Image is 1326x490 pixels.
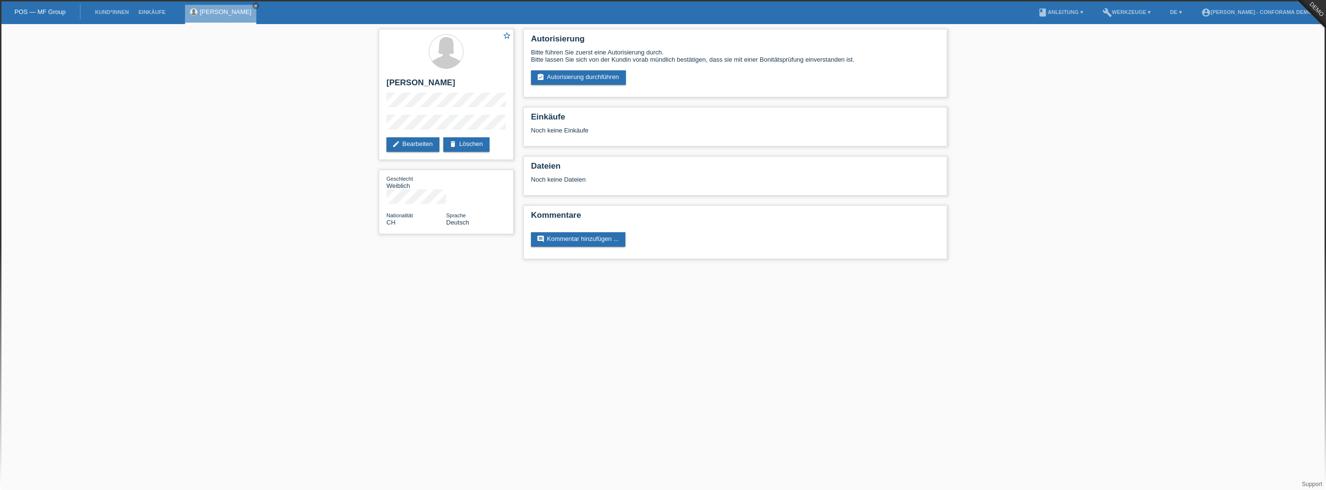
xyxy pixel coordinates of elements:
[1098,9,1156,15] a: buildWerkzeuge ▾
[1196,9,1321,15] a: account_circle[PERSON_NAME] - Conforama Demo ▾
[386,176,413,182] span: Geschlecht
[446,212,466,218] span: Sprache
[253,3,258,8] i: close
[531,112,940,127] h2: Einkäufe
[503,31,511,40] i: star_border
[386,137,439,152] a: editBearbeiten
[449,140,457,148] i: delete
[531,127,940,141] div: Noch keine Einkäufe
[537,235,544,243] i: comment
[531,49,940,63] div: Bitte führen Sie zuerst eine Autorisierung durch. Bitte lassen Sie sich von der Kundin vorab münd...
[386,212,413,218] span: Nationalität
[1033,9,1087,15] a: bookAnleitung ▾
[1038,8,1048,17] i: book
[446,219,469,226] span: Deutsch
[133,9,170,15] a: Einkäufe
[252,2,259,9] a: close
[386,175,446,189] div: Weiblich
[537,73,544,81] i: assignment_turned_in
[386,78,506,93] h2: [PERSON_NAME]
[503,31,511,41] a: star_border
[1165,9,1186,15] a: DE ▾
[1302,481,1322,488] a: Support
[200,8,252,15] a: [PERSON_NAME]
[443,137,490,152] a: deleteLöschen
[531,211,940,225] h2: Kommentare
[1201,8,1211,17] i: account_circle
[386,219,396,226] span: Schweiz
[1102,8,1112,17] i: build
[531,232,625,247] a: commentKommentar hinzufügen ...
[90,9,133,15] a: Kund*innen
[392,140,400,148] i: edit
[531,176,825,183] div: Noch keine Dateien
[531,34,940,49] h2: Autorisierung
[14,8,66,15] a: POS — MF Group
[531,70,626,85] a: assignment_turned_inAutorisierung durchführen
[531,161,940,176] h2: Dateien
